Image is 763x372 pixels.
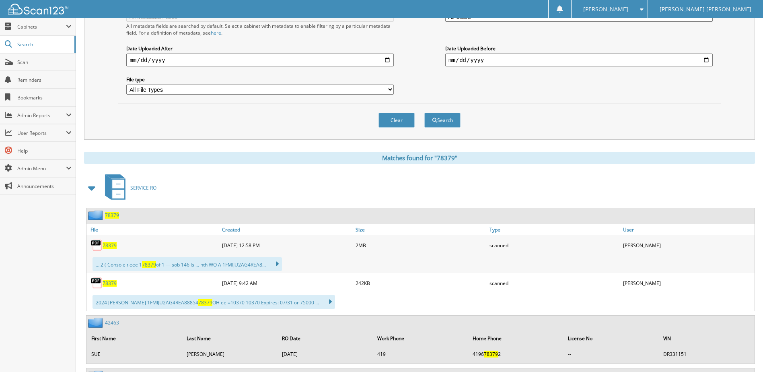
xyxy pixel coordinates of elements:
[17,112,66,119] span: Admin Reports
[659,330,754,347] th: VIN
[105,212,119,219] a: 78379
[445,54,713,66] input: end
[354,275,487,291] div: 242KB
[445,45,713,52] label: Date Uploaded Before
[621,275,755,291] div: [PERSON_NAME]
[198,299,212,306] span: 78379
[105,319,119,326] a: 42463
[88,318,105,328] img: folder2.png
[93,295,335,309] div: 2024 [PERSON_NAME] 1FMIJU2AG4REA88854 OH ee =10370 10370 Expires: 07/31 or 75000 ...
[130,184,156,191] span: SERVICE RO
[103,280,117,287] a: 78379
[17,59,72,66] span: Scan
[126,76,394,83] label: File type
[373,330,468,347] th: Work Phone
[126,45,394,52] label: Date Uploaded After
[564,330,658,347] th: License No
[90,277,103,289] img: PDF.png
[278,330,372,347] th: RO Date
[86,224,220,235] a: File
[220,237,354,253] div: [DATE] 12:58 PM
[373,347,468,361] td: 419
[17,130,66,136] span: User Reports
[17,165,66,172] span: Admin Menu
[487,224,621,235] a: Type
[487,237,621,253] div: scanned
[354,224,487,235] a: Size
[93,257,282,271] div: ... 2 ( Console t eee 1 of 1 — sob 146 ls ... nth WO A 1FMIJU2AG4REA8...
[88,210,105,220] img: folder2.png
[90,239,103,251] img: PDF.png
[660,7,751,12] span: [PERSON_NAME] [PERSON_NAME]
[126,23,394,36] div: All metadata fields are searched by default. Select a cabinet with metadata to enable filtering b...
[621,224,755,235] a: User
[17,41,70,48] span: Search
[278,347,372,361] td: [DATE]
[183,347,277,361] td: [PERSON_NAME]
[17,147,72,154] span: Help
[469,347,563,361] td: 4196 2
[126,54,394,66] input: start
[87,330,182,347] th: First Name
[17,76,72,83] span: Reminders
[378,113,415,128] button: Clear
[183,330,277,347] th: Last Name
[211,29,221,36] a: here
[84,152,755,164] div: Matches found for "78379"
[220,224,354,235] a: Created
[723,333,763,372] iframe: Chat Widget
[142,261,156,268] span: 78379
[354,237,487,253] div: 2MB
[469,330,563,347] th: Home Phone
[487,275,621,291] div: scanned
[220,275,354,291] div: [DATE] 9:42 AM
[424,113,461,128] button: Search
[484,351,498,358] span: 78379
[564,347,658,361] td: --
[103,242,117,249] a: 78379
[8,4,68,14] img: scan123-logo-white.svg
[87,347,182,361] td: SUE
[583,7,628,12] span: [PERSON_NAME]
[17,94,72,101] span: Bookmarks
[621,237,755,253] div: [PERSON_NAME]
[100,172,156,204] a: SERVICE RO
[17,23,66,30] span: Cabinets
[17,183,72,190] span: Announcements
[659,347,754,361] td: DR331151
